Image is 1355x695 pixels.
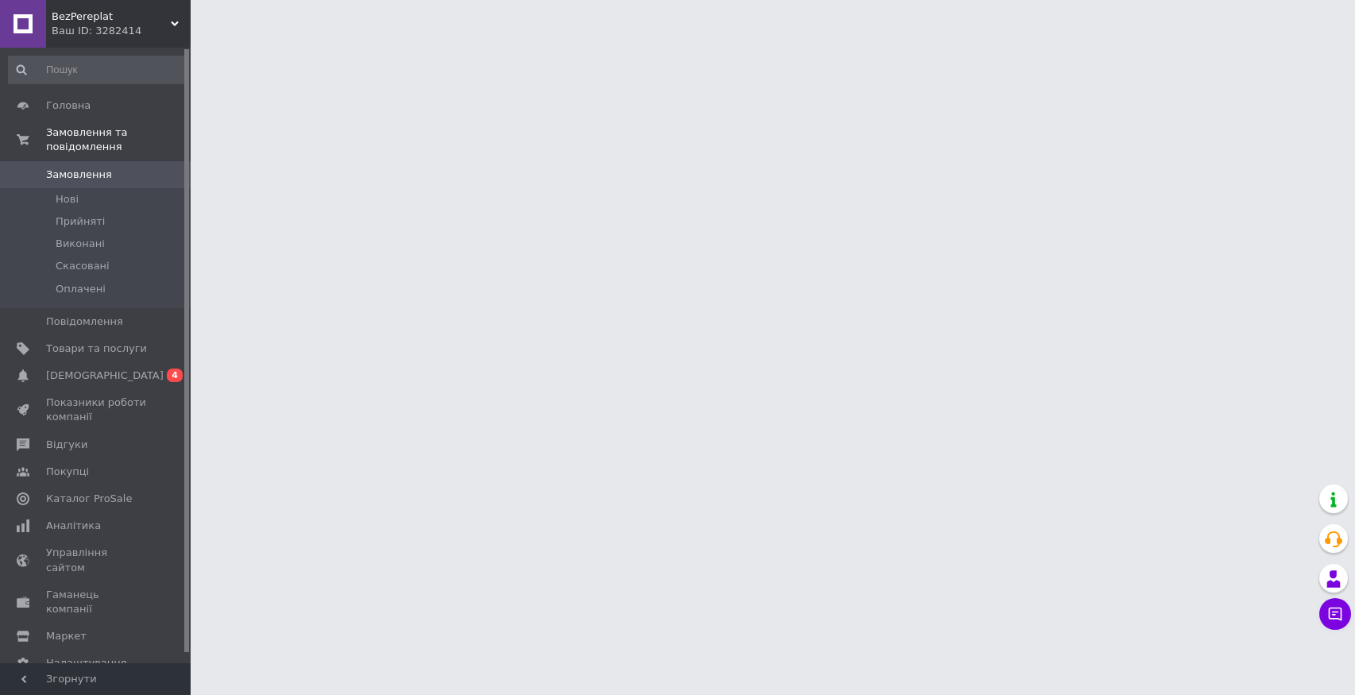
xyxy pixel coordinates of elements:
span: Показники роботи компанії [46,396,147,424]
span: Замовлення та повідомлення [46,125,191,154]
div: Ваш ID: 3282414 [52,24,191,38]
button: Чат з покупцем [1319,598,1351,630]
span: Прийняті [56,214,105,229]
span: Виконані [56,237,105,251]
span: BezPereplat [52,10,171,24]
span: Гаманець компанії [46,588,147,616]
span: Нові [56,192,79,207]
span: Скасовані [56,259,110,273]
span: [DEMOGRAPHIC_DATA] [46,369,164,383]
span: Управління сайтом [46,546,147,574]
span: Головна [46,98,91,113]
span: Налаштування [46,656,127,670]
span: Маркет [46,629,87,643]
span: Повідомлення [46,315,123,329]
span: Замовлення [46,168,112,182]
span: 4 [167,369,183,382]
span: Відгуки [46,438,87,452]
span: Товари та послуги [46,342,147,356]
span: Аналітика [46,519,101,533]
span: Оплачені [56,282,106,296]
span: Каталог ProSale [46,492,132,506]
input: Пошук [8,56,187,84]
span: Покупці [46,465,89,479]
